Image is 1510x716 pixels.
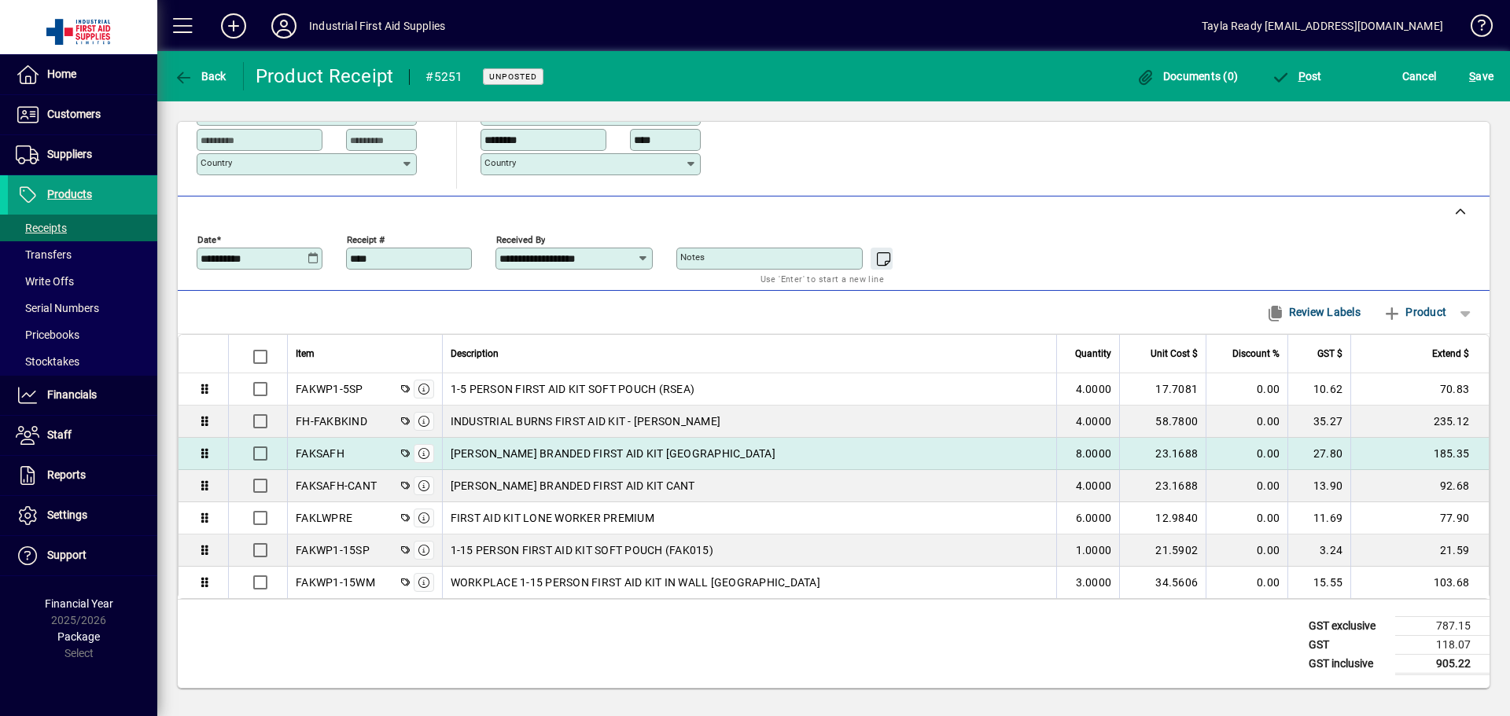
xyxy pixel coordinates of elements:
[451,345,499,362] span: Description
[8,348,157,375] a: Stocktakes
[1155,542,1198,558] span: 21.5902
[1155,381,1198,397] span: 17.7081
[1398,62,1441,90] button: Cancel
[1075,345,1111,362] span: Quantity
[1206,373,1287,406] td: 0.00
[16,355,79,368] span: Stocktakes
[1132,62,1242,90] button: Documents (0)
[1301,654,1395,674] td: GST inclusive
[1287,567,1350,598] td: 15.55
[1465,62,1497,90] button: Save
[1459,3,1490,54] a: Knowledge Base
[1259,298,1367,326] button: Review Labels
[1056,502,1119,534] td: 6.0000
[57,630,100,643] span: Package
[16,248,72,261] span: Transfers
[16,329,79,341] span: Pricebooks
[8,321,157,348] a: Pricebooks
[1056,406,1119,438] td: 4.0000
[1206,470,1287,502] td: 0.00
[47,148,92,160] span: Suppliers
[442,373,1057,406] td: 1-5 PERSON FIRST AID KIT SOFT POUCH (RSEA)
[1155,446,1198,461] span: 23.1688
[442,534,1057,567] td: 1-15 PERSON FIRST AID KIT SOFT POUCH (FAK015)
[1056,470,1119,502] td: 4.0000
[1375,298,1454,326] button: Product
[1395,654,1490,674] td: 905.22
[1383,299,1446,325] span: Product
[296,542,370,558] div: FAKWP1-15SP
[47,468,86,481] span: Reports
[1350,438,1489,470] td: 185.35
[1301,635,1395,654] td: GST
[1350,406,1489,438] td: 235.12
[1206,534,1287,567] td: 0.00
[8,376,157,415] a: Financials
[296,478,377,494] div: FAKSAFH-CANT
[680,252,705,263] mat-label: Notes
[1287,373,1350,406] td: 10.62
[16,302,99,314] span: Serial Numbers
[1287,502,1350,534] td: 11.69
[45,597,113,610] span: Financial Year
[1056,373,1119,406] td: 4.0000
[47,428,72,441] span: Staff
[8,295,157,321] a: Serial Numbers
[8,536,157,575] a: Support
[8,268,157,295] a: Write Offs
[47,68,76,80] span: Home
[296,345,315,362] span: Item
[1287,470,1350,502] td: 13.90
[1155,413,1198,429] span: 58.7800
[256,64,394,89] div: Product Receipt
[8,496,157,535] a: Settings
[1287,534,1350,567] td: 3.24
[1155,510,1198,526] span: 12.9840
[1469,70,1475,83] span: S
[296,446,344,461] div: FAKSAFH
[1056,534,1119,567] td: 1.0000
[425,64,462,90] div: #5251
[484,157,516,168] mat-label: Country
[1298,70,1306,83] span: P
[8,215,157,241] a: Receipts
[1350,502,1489,534] td: 77.90
[296,381,363,397] div: FAKWP1-5SP
[296,575,375,590] div: FAKWP1-15WM
[1206,567,1287,598] td: 0.00
[208,12,259,40] button: Add
[1206,502,1287,534] td: 0.00
[1151,345,1198,362] span: Unit Cost $
[296,413,367,429] div: FH-FAKBKIND
[1206,438,1287,470] td: 0.00
[1265,299,1361,325] span: Review Labels
[47,549,87,561] span: Support
[1317,345,1342,362] span: GST $
[442,470,1057,502] td: [PERSON_NAME] BRANDED FIRST AID KIT CANT
[1232,345,1280,362] span: Discount %
[1395,635,1490,654] td: 118.07
[1202,13,1443,39] div: Tayla Ready [EMAIL_ADDRESS][DOMAIN_NAME]
[1056,567,1119,598] td: 3.0000
[1350,470,1489,502] td: 92.68
[201,157,232,168] mat-label: Country
[1432,345,1469,362] span: Extend $
[8,55,157,94] a: Home
[1469,64,1493,89] span: ave
[47,108,101,120] span: Customers
[296,510,352,526] div: FAKLWPRE
[1350,373,1489,406] td: 70.83
[1287,406,1350,438] td: 35.27
[489,72,537,82] span: Unposted
[16,275,74,288] span: Write Offs
[442,567,1057,598] td: WORKPLACE 1-15 PERSON FIRST AID KIT IN WALL [GEOGRAPHIC_DATA]
[442,502,1057,534] td: FIRST AID KIT LONE WORKER PREMIUM
[47,388,97,401] span: Financials
[1287,438,1350,470] td: 27.80
[1136,70,1238,83] span: Documents (0)
[1155,478,1198,494] span: 23.1688
[347,233,385,244] mat-label: Receipt #
[1155,575,1198,590] span: 34.5606
[174,70,226,83] span: Back
[1350,567,1489,598] td: 103.68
